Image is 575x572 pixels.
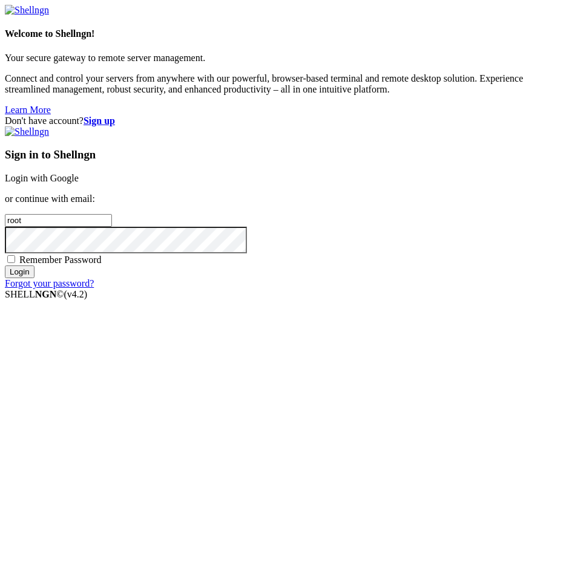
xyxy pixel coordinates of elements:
[5,28,570,39] h4: Welcome to Shellngn!
[5,53,570,63] p: Your secure gateway to remote server management.
[5,193,570,204] p: or continue with email:
[64,289,88,299] span: 4.2.0
[5,173,79,183] a: Login with Google
[5,73,570,95] p: Connect and control your servers from anywhere with our powerful, browser-based terminal and remo...
[84,115,115,126] a: Sign up
[5,265,34,278] input: Login
[5,126,49,137] img: Shellngn
[5,5,49,16] img: Shellngn
[7,255,15,263] input: Remember Password
[19,255,102,265] span: Remember Password
[5,214,112,227] input: Email address
[5,278,94,288] a: Forgot your password?
[5,115,570,126] div: Don't have account?
[5,289,87,299] span: SHELL ©
[5,148,570,161] h3: Sign in to Shellngn
[35,289,57,299] b: NGN
[5,105,51,115] a: Learn More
